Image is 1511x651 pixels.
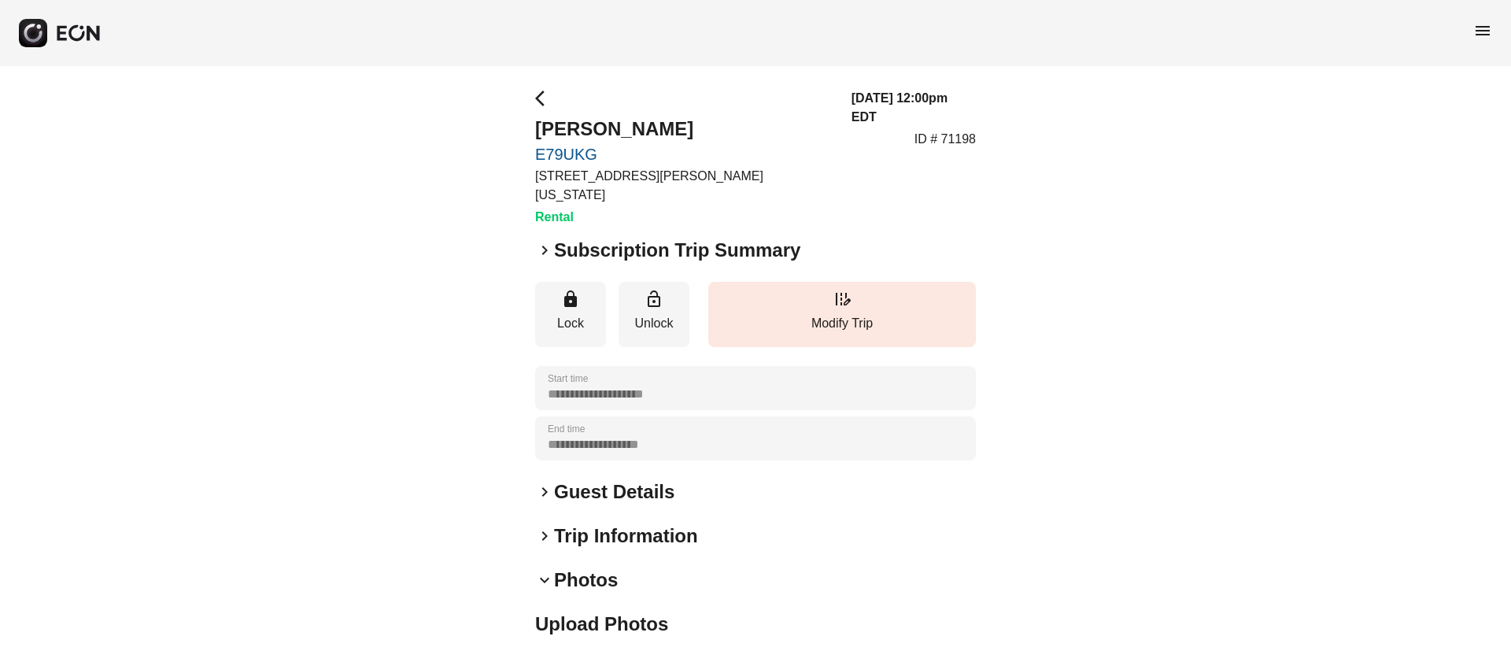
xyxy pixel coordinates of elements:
h2: Subscription Trip Summary [554,238,800,263]
h2: Photos [554,568,618,593]
span: edit_road [833,290,852,309]
h3: [DATE] 12:00pm EDT [852,89,976,127]
span: keyboard_arrow_down [535,571,554,590]
p: Unlock [626,314,682,333]
span: lock [561,290,580,309]
a: E79UKG [535,145,833,164]
span: lock_open [645,290,663,309]
span: keyboard_arrow_right [535,527,554,546]
h2: Upload Photos [535,612,976,637]
h3: Rental [535,208,833,227]
h2: Guest Details [554,479,674,505]
span: menu [1473,21,1492,40]
button: Unlock [619,282,689,347]
span: keyboard_arrow_right [535,483,554,501]
p: Lock [543,314,598,333]
span: arrow_back_ios [535,89,554,108]
p: Modify Trip [716,314,968,333]
span: keyboard_arrow_right [535,241,554,260]
button: Modify Trip [708,282,976,347]
button: Lock [535,282,606,347]
h2: [PERSON_NAME] [535,117,833,142]
h2: Trip Information [554,523,698,549]
p: [STREET_ADDRESS][PERSON_NAME][US_STATE] [535,167,833,205]
p: ID # 71198 [914,130,976,149]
